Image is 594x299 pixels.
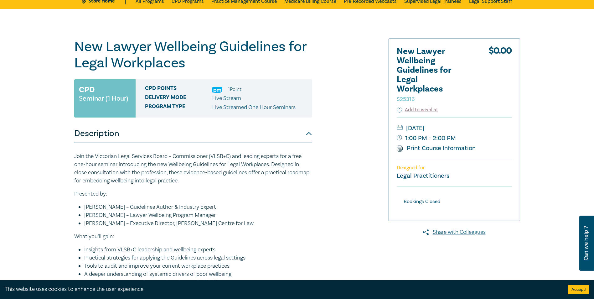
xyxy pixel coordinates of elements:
[74,152,312,185] p: Join the Victorian Legal Services Board + Commissioner (VLSB+C) and leading experts for a free on...
[212,103,296,112] p: Live Streamed One Hour Seminars
[228,85,241,93] li: 1 Point
[79,95,128,102] small: Seminar (1 Hour)
[84,278,312,286] li: Support for early-career lawyers through meaningful change
[488,47,512,106] div: $ 0.00
[74,124,312,143] button: Description
[5,285,559,293] div: This website uses cookies to enhance the user experience.
[84,246,312,254] li: Insights from VLSB+C leadership and wellbeing experts
[84,254,312,262] li: Practical strategies for applying the Guidelines across legal settings
[84,219,312,228] li: [PERSON_NAME] – Executive Director, [PERSON_NAME] Centre for Law
[74,233,312,241] p: What you’ll gain:
[84,203,312,211] li: [PERSON_NAME] – Guidelines Author & Industry Expert
[583,219,589,267] span: Can we help ?
[79,84,95,95] h3: CPD
[397,133,512,143] small: 1:00 PM - 2:00 PM
[389,228,520,236] a: Share with Colleagues
[74,190,312,198] p: Presented by:
[84,262,312,270] li: Tools to audit and improve your current workplace practices
[397,106,438,113] button: Add to wishlist
[145,94,212,102] span: Delivery Mode
[397,47,466,103] h2: New Lawyer Wellbeing Guidelines for Legal Workplaces
[397,96,415,103] small: S25316
[145,85,212,93] span: CPD Points
[397,172,449,180] small: Legal Practitioners
[397,165,512,171] p: Designed for
[397,144,476,152] a: Print Course Information
[84,211,312,219] li: [PERSON_NAME] – Lawyer Wellbeing Program Manager
[568,285,589,294] button: Accept cookies
[212,95,241,102] span: Live Stream
[84,270,312,278] li: A deeper understanding of systemic drivers of poor wellbeing
[397,123,512,133] small: [DATE]
[397,197,447,206] div: Bookings Closed
[145,103,212,112] span: Program type
[212,87,222,93] img: Practice Management & Business Skills
[74,39,312,71] h1: New Lawyer Wellbeing Guidelines for Legal Workplaces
